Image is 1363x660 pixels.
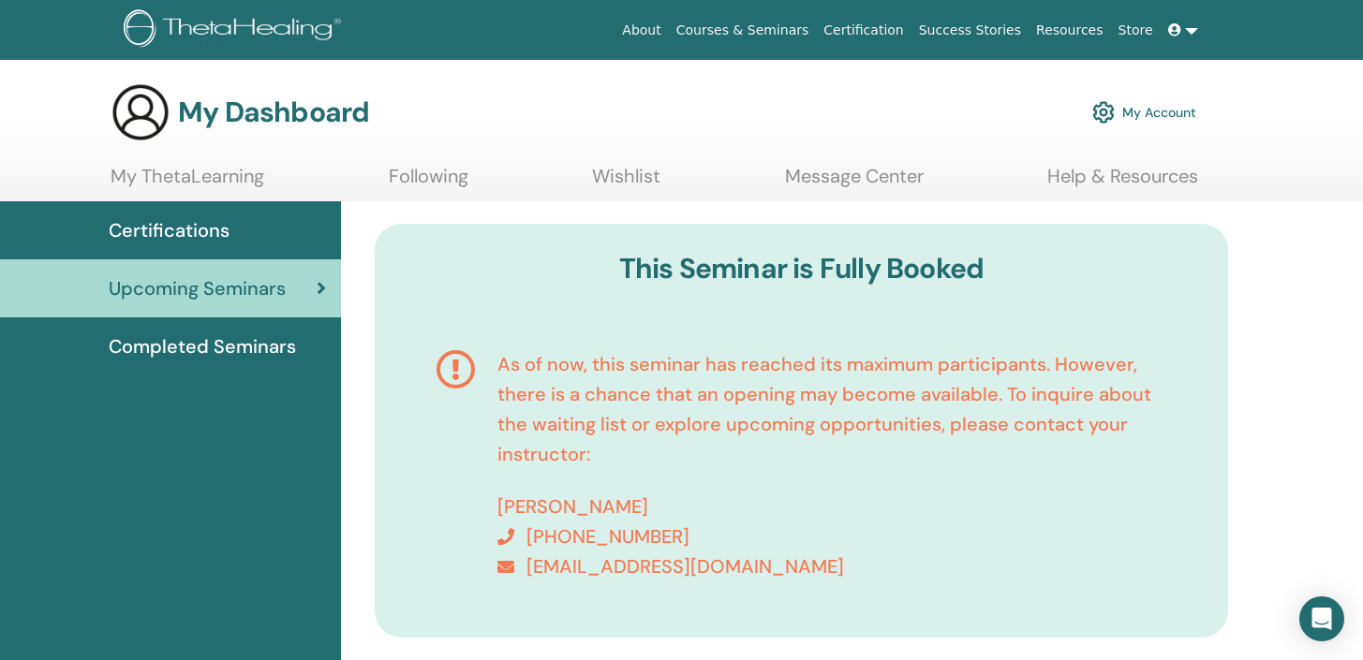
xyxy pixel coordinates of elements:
[592,165,660,201] a: Wishlist
[816,13,911,48] a: Certification
[785,165,924,201] a: Message Center
[389,165,468,201] a: Following
[1111,13,1161,48] a: Store
[111,165,264,201] a: My ThetaLearning
[1047,165,1198,201] a: Help & Resources
[1299,596,1344,641] div: Open Intercom Messenger
[111,82,170,142] img: generic-user-icon.jpg
[109,216,230,244] span: Certifications
[124,9,348,51] img: logo.png
[669,13,817,48] a: Courses & Seminars
[1092,96,1115,128] img: cog.svg
[911,13,1029,48] a: Success Stories
[497,349,1167,469] p: As of now, this seminar has reached its maximum participants. However, there is a chance that an ...
[403,252,1200,286] h3: This Seminar is Fully Booked
[1029,13,1111,48] a: Resources
[178,95,369,129] h3: My Dashboard
[526,554,844,579] span: [EMAIL_ADDRESS][DOMAIN_NAME]
[497,491,1167,521] p: [PERSON_NAME]
[1092,92,1196,133] a: My Account
[526,524,689,549] span: [PHONE_NUMBER]
[109,274,286,302] span: Upcoming Seminars
[109,332,296,360] span: Completed Seminars
[615,13,668,48] a: About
